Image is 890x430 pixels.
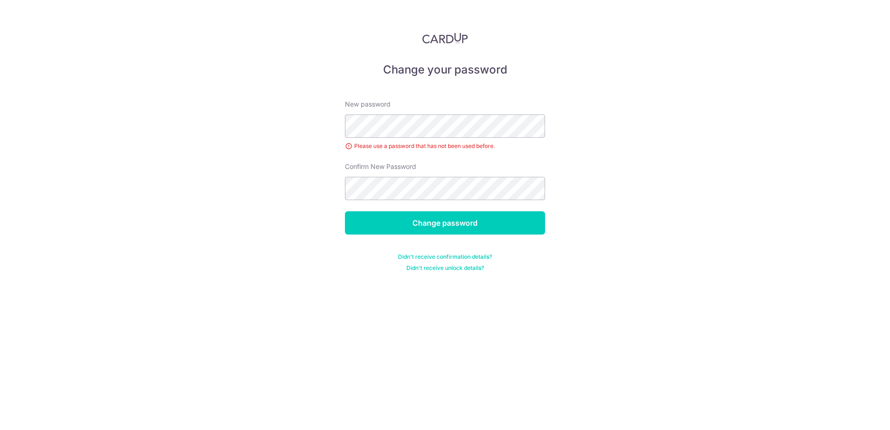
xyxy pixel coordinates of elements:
h5: Change your password [345,62,545,77]
a: Didn't receive confirmation details? [398,253,492,261]
input: Change password [345,211,545,235]
a: Didn't receive unlock details? [406,264,484,272]
div: Please use a password that has not been used before. [345,141,545,151]
label: Confirm New Password [345,162,416,171]
img: CardUp Logo [422,33,468,44]
label: New password [345,100,391,109]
